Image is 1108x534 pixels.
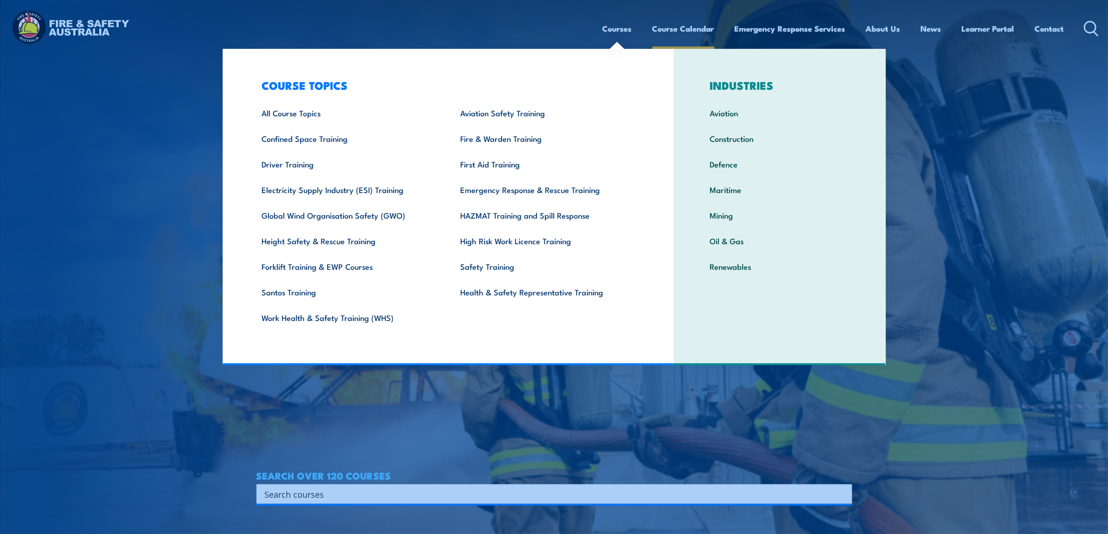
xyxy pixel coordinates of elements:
a: Maritime [695,177,864,202]
a: Global Wind Organisation Safety (GWO) [247,202,446,228]
a: Emergency Response & Rescue Training [446,177,645,202]
input: Search input [265,487,832,501]
a: Aviation [695,100,864,126]
a: First Aid Training [446,151,645,177]
button: Search magnifier button [836,487,849,501]
a: High Risk Work Licence Training [446,228,645,254]
a: Aviation Safety Training [446,100,645,126]
a: Driver Training [247,151,446,177]
a: Course Calendar [652,16,714,41]
a: Santos Training [247,279,446,305]
a: Construction [695,126,864,151]
a: HAZMAT Training and Spill Response [446,202,645,228]
a: News [921,16,941,41]
a: Learner Portal [962,16,1014,41]
a: Renewables [695,254,864,279]
a: Work Health & Safety Training (WHS) [247,305,446,330]
a: Contact [1035,16,1064,41]
a: Safety Training [446,254,645,279]
a: Confined Space Training [247,126,446,151]
h3: COURSE TOPICS [247,79,645,92]
a: All Course Topics [247,100,446,126]
a: Electricity Supply Industry (ESI) Training [247,177,446,202]
a: Forklift Training & EWP Courses [247,254,446,279]
a: Mining [695,202,864,228]
a: Fire & Warden Training [446,126,645,151]
a: Emergency Response Services [735,16,846,41]
a: Height Safety & Rescue Training [247,228,446,254]
a: Defence [695,151,864,177]
a: Health & Safety Representative Training [446,279,645,305]
a: Courses [603,16,632,41]
a: Oil & Gas [695,228,864,254]
form: Search form [267,487,833,501]
h4: SEARCH OVER 120 COURSES [256,470,852,481]
a: About Us [866,16,900,41]
h3: INDUSTRIES [695,79,864,92]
